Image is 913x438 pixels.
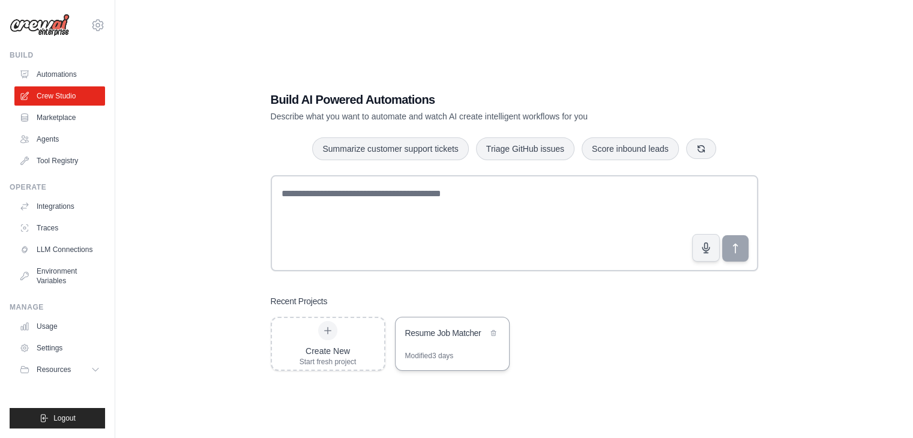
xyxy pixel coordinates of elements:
a: Marketplace [14,108,105,127]
a: Agents [14,130,105,149]
button: Resources [14,360,105,379]
a: Tool Registry [14,151,105,170]
a: Environment Variables [14,262,105,290]
a: Usage [14,317,105,336]
a: Automations [14,65,105,84]
p: Describe what you want to automate and watch AI create intelligent workflows for you [271,110,674,122]
iframe: Chat Widget [853,380,913,438]
a: Crew Studio [14,86,105,106]
a: Integrations [14,197,105,216]
button: Summarize customer support tickets [312,137,468,160]
div: Build [10,50,105,60]
button: Click to speak your automation idea [692,234,720,262]
div: Manage [10,302,105,312]
div: Modified 3 days [405,351,454,361]
a: LLM Connections [14,240,105,259]
div: Start fresh project [300,357,357,367]
h3: Recent Projects [271,295,328,307]
a: Settings [14,338,105,358]
button: Delete project [487,327,499,339]
a: Traces [14,218,105,238]
button: Triage GitHub issues [476,137,574,160]
img: Logo [10,14,70,37]
span: Logout [53,413,76,423]
h1: Build AI Powered Automations [271,91,674,108]
div: Operate [10,182,105,192]
div: Create New [300,345,357,357]
button: Logout [10,408,105,428]
button: Score inbound leads [582,137,679,160]
div: Resume Job Matcher [405,327,487,339]
span: Resources [37,365,71,374]
button: Get new suggestions [686,139,716,159]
